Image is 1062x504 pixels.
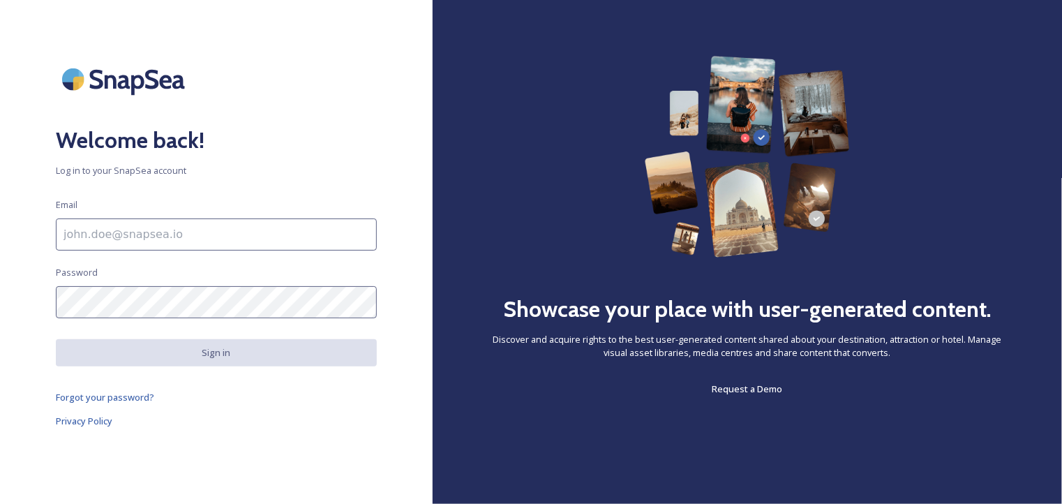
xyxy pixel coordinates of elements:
button: Sign in [56,339,377,366]
h2: Welcome back! [56,124,377,157]
a: Privacy Policy [56,413,377,429]
img: 63b42ca75bacad526042e722_Group%20154-p-800.png [645,56,851,258]
span: Forgot your password? [56,391,154,403]
h2: Showcase your place with user-generated content. [503,292,992,326]
span: Discover and acquire rights to the best user-generated content shared about your destination, att... [488,333,1006,360]
span: Email [56,198,77,212]
span: Request a Demo [712,383,783,395]
span: Privacy Policy [56,415,112,427]
input: john.doe@snapsea.io [56,218,377,251]
img: SnapSea Logo [56,56,195,103]
span: Password [56,266,98,279]
a: Request a Demo [712,380,783,397]
span: Log in to your SnapSea account [56,164,377,177]
a: Forgot your password? [56,389,377,406]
